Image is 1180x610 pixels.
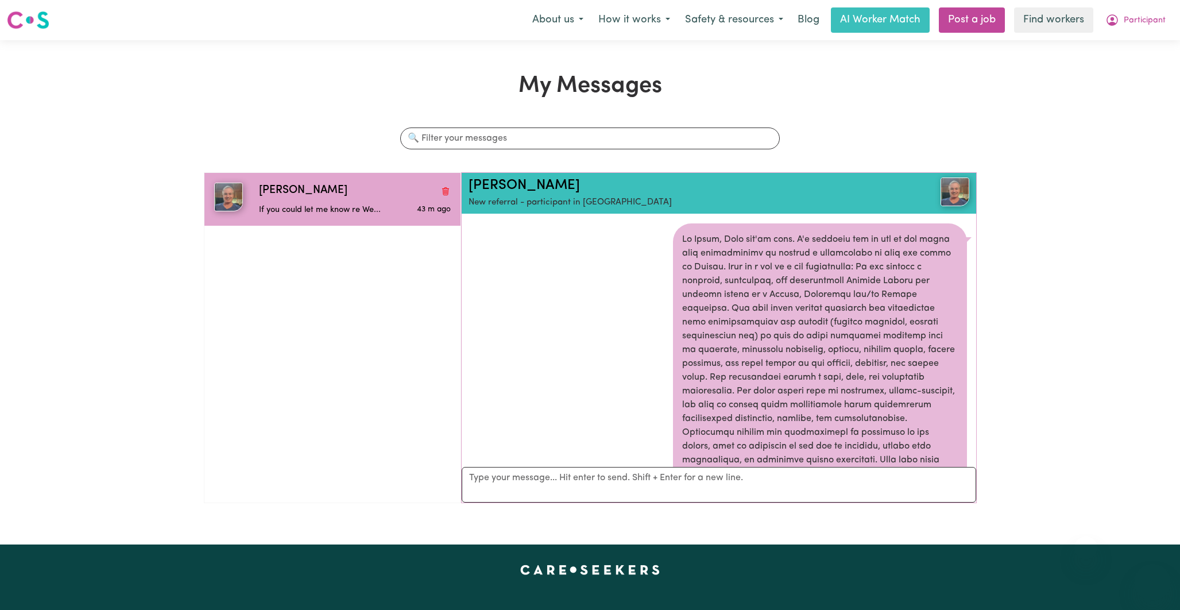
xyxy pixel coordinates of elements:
a: Careseekers home page [520,565,660,574]
img: David S [214,183,243,211]
a: [PERSON_NAME] [469,179,580,192]
button: David S[PERSON_NAME]Delete conversationIf you could let me know re We...Message sent on September... [204,173,461,226]
button: How it works [591,8,678,32]
button: Delete conversation [440,183,451,198]
img: Careseekers logo [7,10,49,30]
a: AI Worker Match [831,7,930,33]
img: View David S's profile [941,177,969,206]
a: Blog [791,7,826,33]
h1: My Messages [204,72,977,100]
iframe: Button to launch messaging window [1134,564,1171,601]
a: Find workers [1014,7,1093,33]
button: Safety & resources [678,8,791,32]
span: Message sent on September 1, 2025 [417,206,451,213]
span: [PERSON_NAME] [259,183,347,199]
span: Participant [1124,14,1166,27]
p: New referral - participant in [GEOGRAPHIC_DATA] [469,196,885,210]
a: David S [885,177,969,206]
p: If you could let me know re We... [259,204,387,217]
iframe: Close message [1074,536,1097,559]
input: 🔍 Filter your messages [400,128,780,149]
a: Post a job [939,7,1005,33]
a: Careseekers logo [7,7,49,33]
button: My Account [1098,8,1173,32]
button: About us [525,8,591,32]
